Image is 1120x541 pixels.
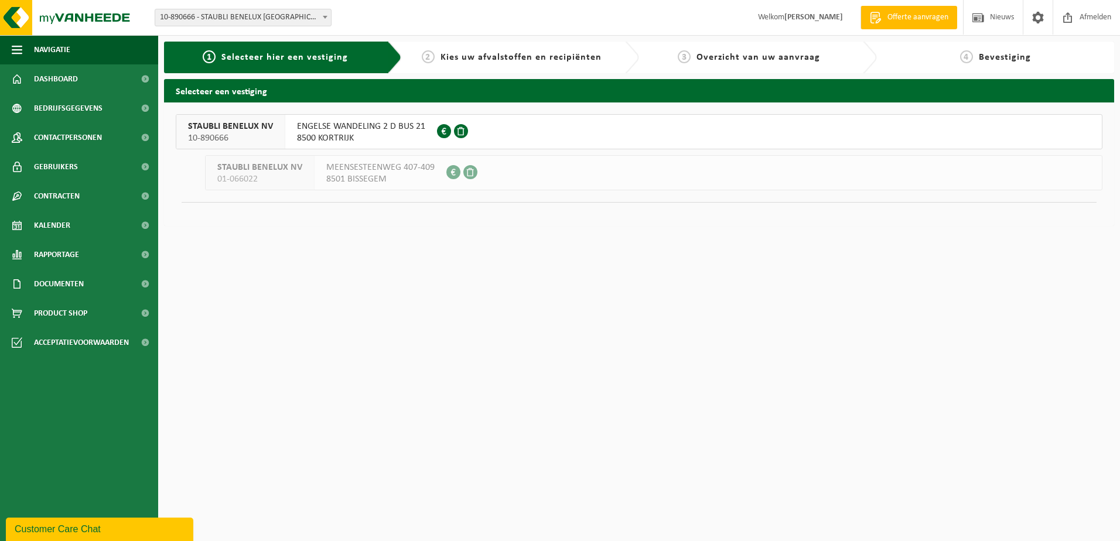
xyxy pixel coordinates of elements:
span: 4 [960,50,973,63]
span: 3 [678,50,691,63]
span: Kies uw afvalstoffen en recipiënten [441,53,602,62]
span: Offerte aanvragen [885,12,951,23]
span: Contracten [34,182,80,211]
span: Bevestiging [979,53,1031,62]
span: 2 [422,50,435,63]
span: Acceptatievoorwaarden [34,328,129,357]
a: Offerte aanvragen [861,6,957,29]
span: Gebruikers [34,152,78,182]
span: MEENSESTEENWEG 407-409 [326,162,435,173]
span: Navigatie [34,35,70,64]
span: Rapportage [34,240,79,269]
span: STAUBLI BENELUX NV [217,162,302,173]
iframe: chat widget [6,515,196,541]
h2: Selecteer een vestiging [164,79,1114,102]
span: Dashboard [34,64,78,94]
span: Overzicht van uw aanvraag [696,53,820,62]
span: Contactpersonen [34,123,102,152]
span: 8500 KORTRIJK [297,132,425,144]
span: 10-890666 [188,132,273,144]
button: STAUBLI BENELUX NV 10-890666 ENGELSE WANDELING 2 D BUS 218500 KORTRIJK [176,114,1102,149]
span: Kalender [34,211,70,240]
strong: [PERSON_NAME] [784,13,843,22]
span: 8501 BISSEGEM [326,173,435,185]
span: ENGELSE WANDELING 2 D BUS 21 [297,121,425,132]
span: 10-890666 - STAUBLI BENELUX NV - KORTRIJK [155,9,331,26]
span: 01-066022 [217,173,302,185]
span: Documenten [34,269,84,299]
span: Product Shop [34,299,87,328]
span: 1 [203,50,216,63]
span: STAUBLI BENELUX NV [188,121,273,132]
span: Bedrijfsgegevens [34,94,103,123]
span: Selecteer hier een vestiging [221,53,348,62]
